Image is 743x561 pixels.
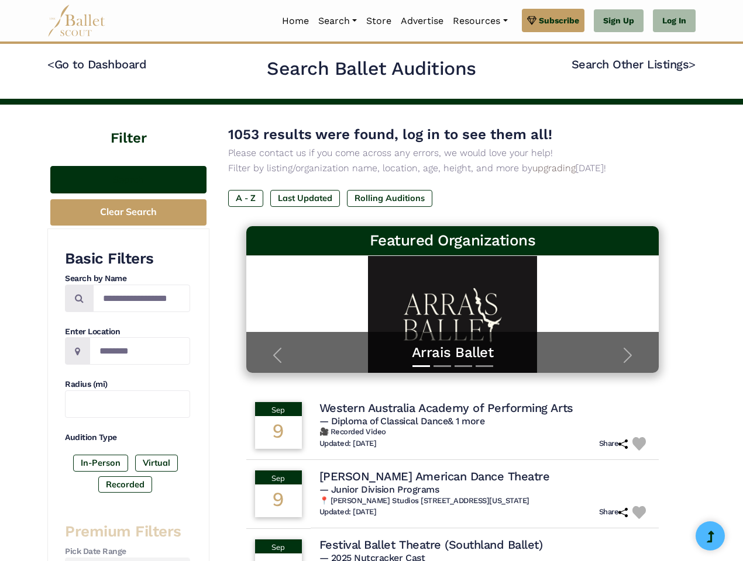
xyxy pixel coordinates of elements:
h4: Radius (mi) [65,379,190,390]
a: & 1 more [448,415,484,427]
code: < [47,57,54,71]
label: Recorded [98,476,152,493]
div: 9 [255,484,302,517]
a: Subscribe [522,9,584,32]
h4: Pick Date Range [65,546,190,557]
a: Log In [653,9,696,33]
a: Search Other Listings> [572,57,696,71]
code: > [689,57,696,71]
h3: Basic Filters [65,249,190,269]
h3: Featured Organizations [256,231,650,251]
input: Location [90,337,190,365]
button: Search [50,166,207,193]
button: Slide 2 [434,359,451,373]
h2: Search Ballet Auditions [267,57,476,81]
div: Sep [255,402,302,416]
span: — Junior Division Programs [319,484,439,495]
h3: Premium Filters [65,522,190,542]
h4: [PERSON_NAME] American Dance Theatre [319,469,550,484]
input: Search by names... [93,285,190,312]
h6: Share [599,439,628,449]
p: Please contact us if you come across any errors, we would love your help! [228,146,677,161]
label: Last Updated [270,190,340,206]
a: Arrais Ballet [258,344,648,362]
button: Slide 1 [412,359,430,373]
label: In-Person [73,455,128,471]
h4: Festival Ballet Theatre (Southland Ballet) [319,537,543,552]
h4: Western Australia Academy of Performing Arts [319,400,573,415]
a: Sign Up [594,9,644,33]
button: Slide 4 [476,359,493,373]
h4: Audition Type [65,432,190,444]
a: <Go to Dashboard [47,57,146,71]
button: Clear Search [50,199,207,226]
h4: Search by Name [65,273,190,285]
label: Rolling Auditions [347,190,432,206]
a: Resources [448,9,512,33]
h6: 🎥 Recorded Video [319,427,651,437]
div: 9 [255,416,302,449]
div: Sep [255,539,302,553]
a: Home [277,9,314,33]
a: Advertise [396,9,448,33]
p: Filter by listing/organization name, location, age, height, and more by [DATE]! [228,161,677,176]
a: Search [314,9,362,33]
span: 1053 results were found, log in to see them all! [228,126,552,143]
span: — Diploma of Classical Dance [319,415,485,427]
h6: 📍 [PERSON_NAME] Studios [STREET_ADDRESS][US_STATE] [319,496,651,506]
a: Store [362,9,396,33]
h4: Filter [47,105,209,148]
img: gem.svg [527,14,536,27]
button: Slide 3 [455,359,472,373]
label: Virtual [135,455,178,471]
span: Subscribe [539,14,579,27]
h6: Share [599,507,628,517]
h6: Updated: [DATE] [319,507,377,517]
a: upgrading [532,162,576,174]
h4: Enter Location [65,326,190,338]
div: Sep [255,470,302,484]
h6: Updated: [DATE] [319,439,377,449]
label: A - Z [228,190,263,206]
